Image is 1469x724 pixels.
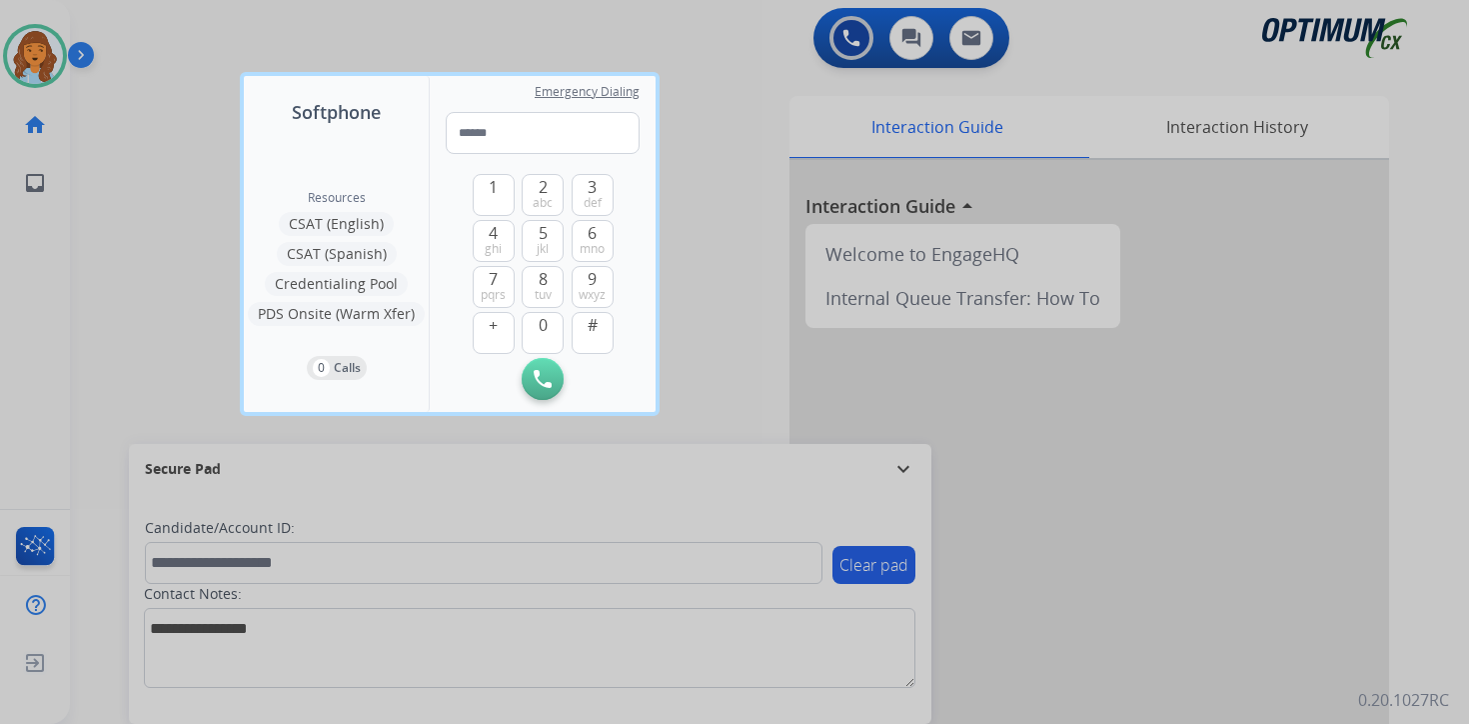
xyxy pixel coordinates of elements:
span: 0 [539,313,548,337]
button: CSAT (English) [279,212,394,236]
button: 4ghi [473,220,515,262]
p: 0 [313,359,330,377]
span: 1 [489,175,498,199]
span: ghi [485,241,502,257]
button: 6mno [572,220,614,262]
button: Credentialing Pool [265,272,408,296]
span: 2 [539,175,548,199]
span: 7 [489,267,498,291]
button: 7pqrs [473,266,515,308]
img: call-button [534,370,552,388]
span: Resources [308,190,366,206]
button: 0Calls [307,356,367,380]
span: Emergency Dialing [535,84,640,100]
span: 4 [489,221,498,245]
span: pqrs [481,287,506,303]
span: 6 [588,221,597,245]
span: + [489,313,498,337]
span: # [588,313,598,337]
span: Softphone [292,98,381,126]
span: jkl [537,241,549,257]
span: def [584,195,602,211]
button: PDS Onsite (Warm Xfer) [248,302,425,326]
p: Calls [334,359,361,377]
button: 1 [473,174,515,216]
button: + [473,312,515,354]
button: 8tuv [522,266,564,308]
span: 5 [539,221,548,245]
span: tuv [535,287,552,303]
span: wxyz [579,287,606,303]
span: 3 [588,175,597,199]
span: mno [580,241,605,257]
button: 3def [572,174,614,216]
span: 8 [539,267,548,291]
button: CSAT (Spanish) [277,242,397,266]
button: 0 [522,312,564,354]
span: 9 [588,267,597,291]
button: # [572,312,614,354]
button: 2abc [522,174,564,216]
button: 9wxyz [572,266,614,308]
span: abc [533,195,553,211]
p: 0.20.1027RC [1358,688,1449,712]
button: 5jkl [522,220,564,262]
